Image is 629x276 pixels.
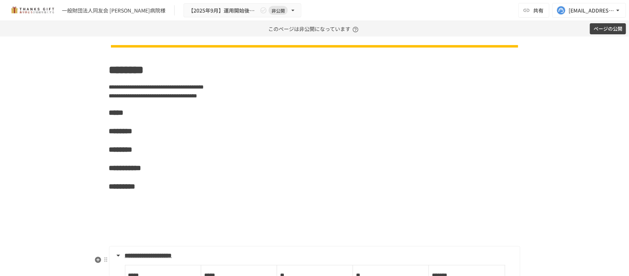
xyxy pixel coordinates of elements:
[9,4,56,16] img: mMP1OxWUAhQbsRWCurg7vIHe5HqDpP7qZo7fRoNLXQh
[268,21,361,37] p: このページは非公開になっています
[518,3,549,18] button: 共有
[533,6,544,14] span: 共有
[590,23,626,35] button: ページの公開
[269,7,288,14] span: 非公開
[62,7,165,14] div: 一般財団法人同友会 [PERSON_NAME]病院様
[188,6,258,15] span: 【2025年9月】運用開始後振り返りミーティング
[569,6,614,15] div: [EMAIL_ADDRESS][DOMAIN_NAME]
[109,44,520,49] img: n6GUNqEHdaibHc1RYGm9WDNsCbxr1vBAv6Dpu1pJovz
[552,3,626,18] button: [EMAIL_ADDRESS][DOMAIN_NAME]
[184,3,301,18] button: 【2025年9月】運用開始後振り返りミーティング非公開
